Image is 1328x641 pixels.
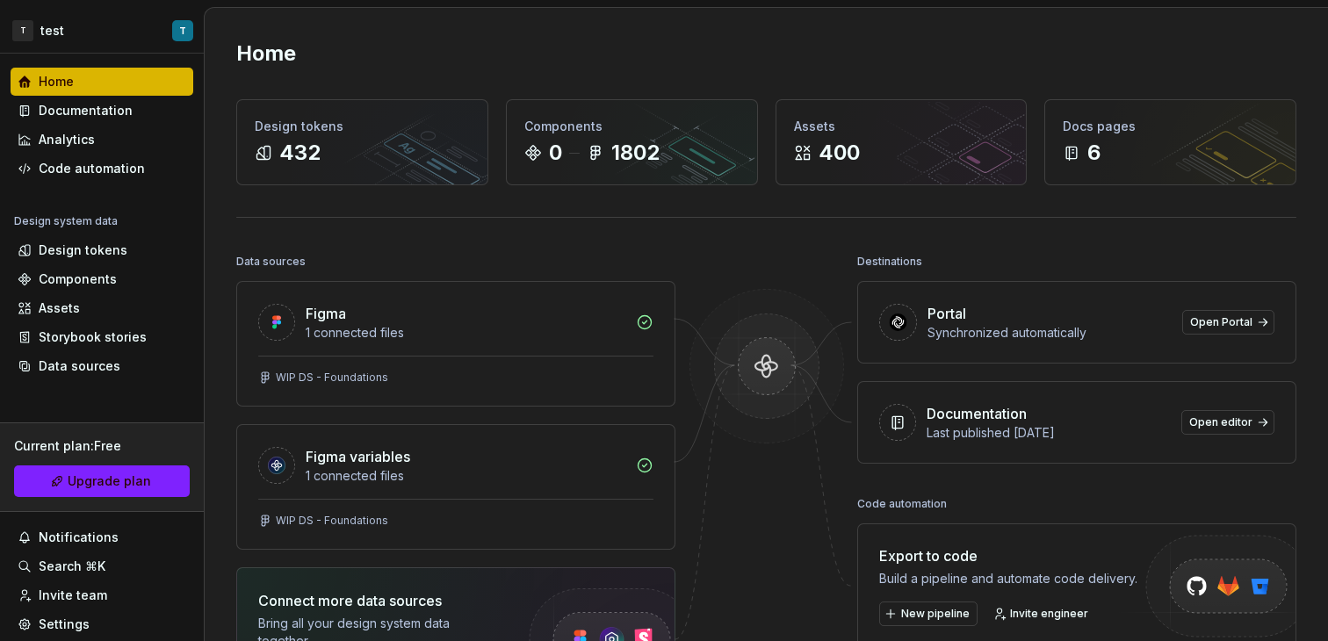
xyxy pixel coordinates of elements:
div: Figma variables [306,446,410,467]
a: Analytics [11,126,193,154]
button: Search ⌘K [11,552,193,580]
span: Open editor [1189,415,1252,429]
div: Assets [794,118,1009,135]
a: Components01802 [506,99,758,185]
div: Settings [39,616,90,633]
div: test [40,22,64,40]
button: Upgrade plan [14,465,190,497]
div: Components [39,270,117,288]
a: Design tokens [11,236,193,264]
button: Notifications [11,523,193,551]
div: Code automation [39,160,145,177]
a: Design tokens432 [236,99,488,185]
div: Data sources [39,357,120,375]
a: Figma1 connected filesWIP DS - Foundations [236,281,675,407]
div: Analytics [39,131,95,148]
div: 1 connected files [306,324,625,342]
div: Storybook stories [39,328,147,346]
div: 1 connected files [306,467,625,485]
div: Code automation [857,492,947,516]
a: Settings [11,610,193,638]
a: Components [11,265,193,293]
span: Open Portal [1190,315,1252,329]
a: Assets400 [776,99,1028,185]
div: Search ⌘K [39,558,105,575]
div: Figma [306,303,346,324]
div: Last published [DATE] [927,424,1171,442]
a: Documentation [11,97,193,125]
a: Invite team [11,581,193,609]
a: Code automation [11,155,193,183]
a: Assets [11,294,193,322]
span: Invite engineer [1010,607,1088,621]
div: Export to code [879,545,1137,566]
div: Assets [39,299,80,317]
div: T [12,20,33,41]
a: Invite engineer [988,601,1096,626]
div: 432 [279,139,321,167]
button: TtestT [4,11,200,49]
div: WIP DS - Foundations [276,514,388,528]
div: Notifications [39,529,119,546]
div: T [179,24,186,38]
a: Storybook stories [11,323,193,351]
div: Home [39,73,74,90]
div: 1802 [611,139,660,167]
div: Current plan : Free [14,437,190,455]
div: Design system data [14,214,118,228]
div: Portal [927,303,966,324]
div: Documentation [39,102,133,119]
a: Open Portal [1182,310,1274,335]
div: Destinations [857,249,922,274]
div: 400 [819,139,860,167]
a: Figma variables1 connected filesWIP DS - Foundations [236,424,675,550]
div: 6 [1087,139,1101,167]
div: Invite team [39,587,107,604]
div: Build a pipeline and automate code delivery. [879,570,1137,587]
div: Connect more data sources [258,590,495,611]
div: 0 [549,139,562,167]
a: Open editor [1181,410,1274,435]
a: Home [11,68,193,96]
div: Data sources [236,249,306,274]
div: Design tokens [255,118,470,135]
span: New pipeline [901,607,970,621]
div: Synchronized automatically [927,324,1172,342]
div: Design tokens [39,241,127,259]
div: Docs pages [1063,118,1278,135]
div: Documentation [927,403,1027,424]
button: New pipeline [879,601,978,626]
a: Data sources [11,352,193,380]
div: Components [524,118,740,135]
span: Upgrade plan [68,472,151,490]
a: Docs pages6 [1044,99,1296,185]
div: WIP DS - Foundations [276,371,388,385]
h2: Home [236,40,296,68]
